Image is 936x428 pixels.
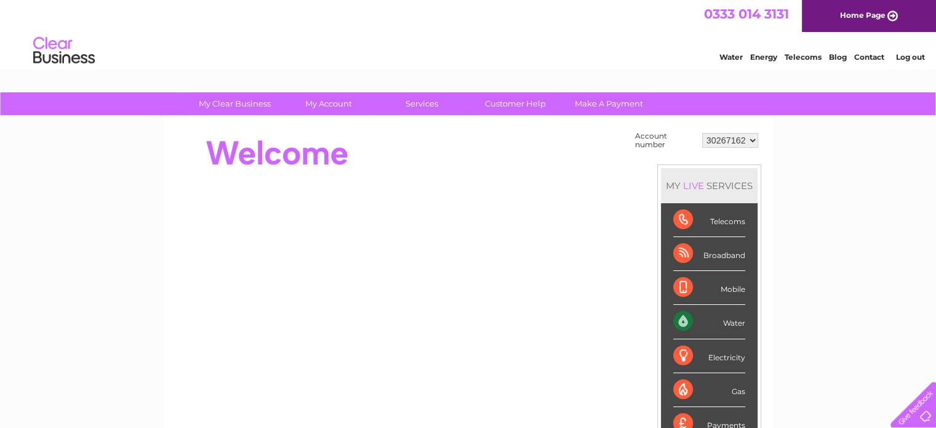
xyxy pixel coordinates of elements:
div: Telecoms [673,203,745,237]
a: 0333 014 3131 [704,6,789,22]
div: Electricity [673,339,745,373]
td: Account number [632,129,699,152]
a: Water [719,52,743,62]
div: LIVE [681,180,706,192]
div: Gas [673,373,745,407]
a: Contact [854,52,884,62]
a: My Clear Business [184,92,286,115]
a: Services [371,92,473,115]
a: Blog [829,52,847,62]
a: Telecoms [785,52,822,62]
div: Mobile [673,271,745,305]
div: Water [673,305,745,339]
div: MY SERVICES [661,168,758,203]
div: Clear Business is a trading name of Verastar Limited (registered in [GEOGRAPHIC_DATA] No. 3667643... [178,7,759,60]
img: logo.png [33,32,95,70]
a: My Account [278,92,379,115]
div: Broadband [673,237,745,271]
a: Energy [750,52,777,62]
a: Customer Help [465,92,566,115]
a: Log out [895,52,924,62]
a: Make A Payment [558,92,660,115]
